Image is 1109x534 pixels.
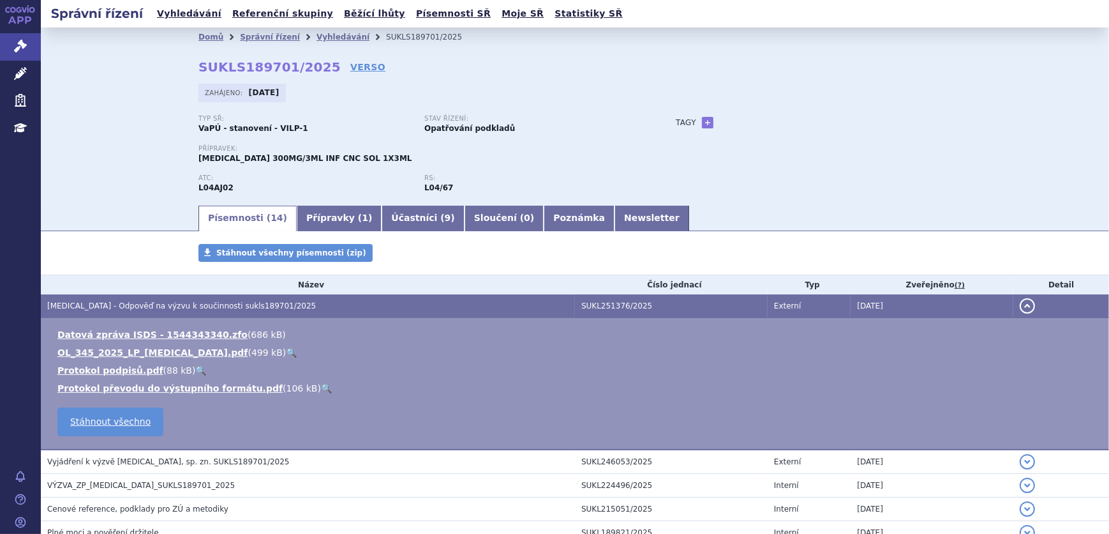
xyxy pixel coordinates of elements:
p: Přípravek: [198,145,650,153]
abbr: (?) [955,281,965,290]
span: Externí [774,301,801,310]
td: [DATE] [851,450,1013,474]
th: Typ [768,275,851,294]
td: [DATE] [851,474,1013,498]
span: 0 [524,213,530,223]
a: 🔍 [286,347,297,358]
td: SUKL215051/2025 [575,498,768,521]
span: Cenové reference, podklady pro ZÚ a metodiky [47,505,228,514]
a: 🔍 [321,383,332,393]
strong: SUKLS189701/2025 [198,59,341,75]
span: 106 kB [287,383,318,393]
a: Vyhledávání [316,33,369,42]
p: RS: [424,174,637,182]
a: Sloučení (0) [465,206,544,231]
a: Domů [198,33,223,42]
td: [DATE] [851,294,1013,318]
a: Stáhnout všechno [57,408,163,436]
strong: RAVULIZUMAB [198,183,234,192]
p: Stav řízení: [424,115,637,123]
span: Interní [774,505,799,514]
button: detail [1020,501,1035,517]
span: 1 [362,213,368,223]
a: Datová zpráva ISDS - 1544343340.zfo [57,330,248,340]
a: Protokol podpisů.pdf [57,365,163,376]
a: + [702,117,713,128]
span: VÝZVA_ZP_ULTOMIRIS_SUKLS189701_2025 [47,481,235,490]
a: Moje SŘ [498,5,547,22]
span: ULTOMIRIS - Odpověď na výzvu k součinnosti sukls189701/2025 [47,301,316,310]
td: [DATE] [851,498,1013,521]
span: 686 kB [251,330,282,340]
span: 499 kB [251,347,283,358]
span: 14 [271,213,283,223]
a: Statistiky SŘ [551,5,626,22]
span: Interní [774,481,799,490]
th: Číslo jednací [575,275,768,294]
button: detail [1020,478,1035,493]
button: detail [1020,298,1035,314]
a: Písemnosti SŘ [412,5,495,22]
li: ( ) [57,382,1096,395]
span: Vyjádření k výzvě ULTOMIRIS, sp. zn. SUKLS189701/2025 [47,457,290,466]
a: OL_345_2025_LP_[MEDICAL_DATA].pdf [57,347,248,358]
td: SUKL246053/2025 [575,450,768,474]
span: [MEDICAL_DATA] 300MG/3ML INF CNC SOL 1X3ML [198,154,412,163]
span: Zahájeno: [205,88,245,98]
li: SUKLS189701/2025 [386,27,479,47]
a: Písemnosti (14) [198,206,297,231]
li: ( ) [57,364,1096,377]
a: Vyhledávání [153,5,225,22]
td: SUKL224496/2025 [575,474,768,498]
li: ( ) [57,328,1096,341]
th: Zveřejněno [851,275,1013,294]
a: Protokol převodu do výstupního formátu.pdf [57,383,283,393]
strong: ravulizumab [424,183,453,192]
th: Název [41,275,575,294]
button: detail [1020,454,1035,469]
a: Referenční skupiny [228,5,337,22]
h3: Tagy [676,115,696,130]
span: 9 [445,213,451,223]
a: Přípravky (1) [297,206,382,231]
a: Newsletter [614,206,689,231]
a: Běžící lhůty [340,5,409,22]
a: 🔍 [195,365,206,376]
td: SUKL251376/2025 [575,294,768,318]
a: VERSO [350,61,385,73]
a: Stáhnout všechny písemnosti (zip) [198,244,373,262]
strong: [DATE] [249,88,279,97]
a: Účastníci (9) [382,206,464,231]
span: Externí [774,457,801,466]
a: Správní řízení [240,33,300,42]
strong: VaPÚ - stanovení - VILP-1 [198,124,308,133]
th: Detail [1013,275,1109,294]
h2: Správní řízení [41,4,153,22]
strong: Opatřování podkladů [424,124,515,133]
span: Stáhnout všechny písemnosti (zip) [216,248,366,257]
p: ATC: [198,174,412,182]
p: Typ SŘ: [198,115,412,123]
li: ( ) [57,346,1096,359]
a: Poznámka [544,206,614,231]
span: 88 kB [167,365,192,376]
